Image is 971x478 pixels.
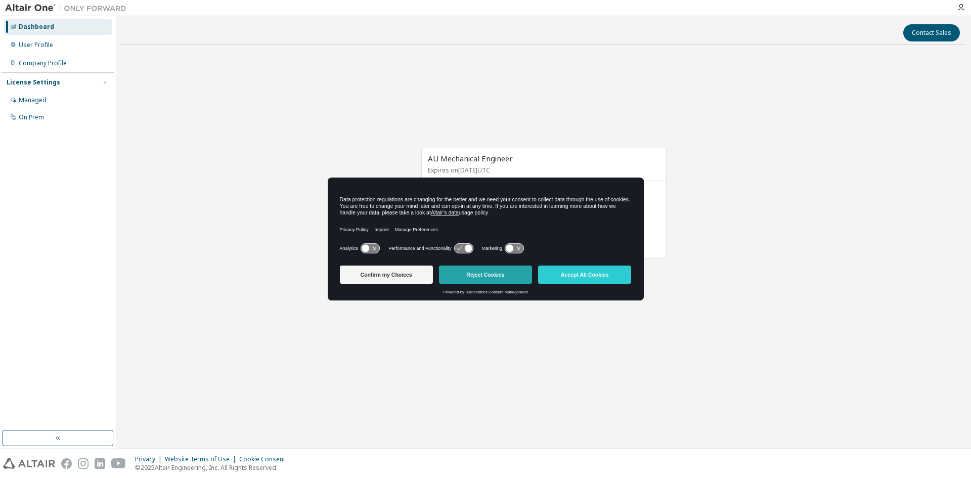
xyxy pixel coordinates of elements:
div: License Settings [7,78,60,86]
div: Dashboard [19,23,54,31]
div: Managed [19,96,47,104]
img: youtube.svg [111,458,126,469]
div: Cookie Consent [239,455,291,463]
img: instagram.svg [78,458,89,469]
div: On Prem [19,113,44,121]
img: linkedin.svg [95,458,105,469]
button: Contact Sales [903,24,960,41]
img: Altair One [5,3,131,13]
div: Privacy [135,455,165,463]
span: AU Mechanical Engineer [428,153,513,163]
img: facebook.svg [61,458,72,469]
div: Company Profile [19,59,67,67]
p: © 2025 Altair Engineering, Inc. All Rights Reserved. [135,463,291,472]
img: altair_logo.svg [3,458,55,469]
p: Expires on [DATE] UTC [428,166,657,175]
div: User Profile [19,41,53,49]
div: Website Terms of Use [165,455,239,463]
